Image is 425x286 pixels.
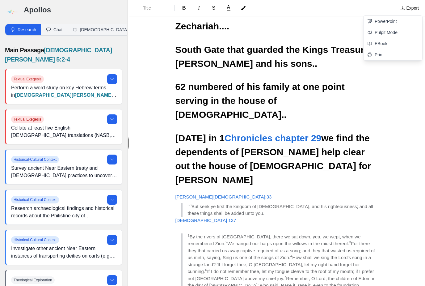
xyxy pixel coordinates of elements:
[397,3,423,13] button: Export
[394,255,418,279] iframe: Drift Widget Chat Controller
[364,27,422,38] a: Pulpit Mode
[364,38,422,49] a: EBook
[364,16,422,27] a: PowerPoint
[363,15,423,61] div: Export
[364,49,422,60] a: Print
